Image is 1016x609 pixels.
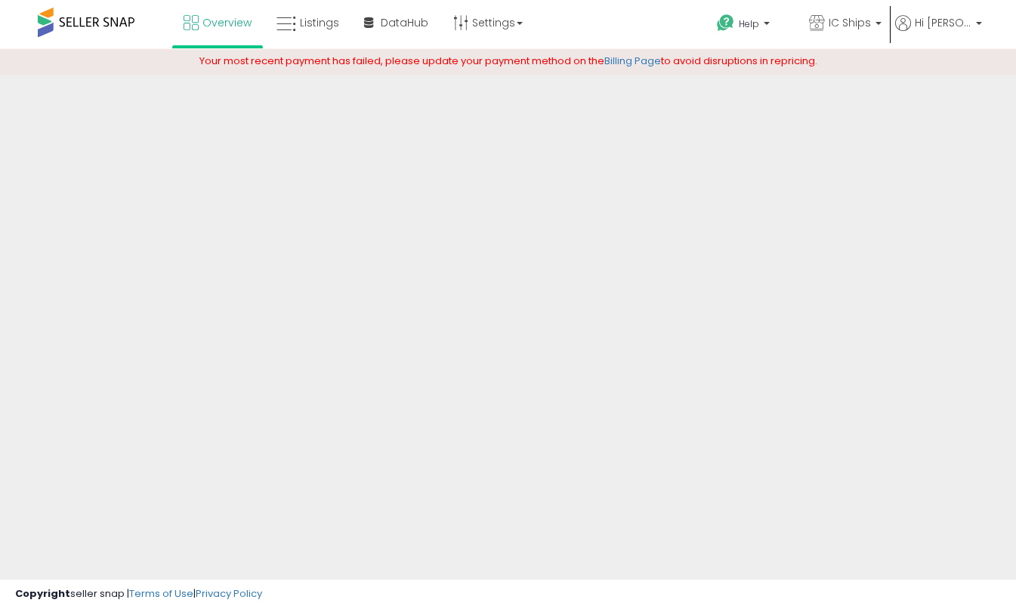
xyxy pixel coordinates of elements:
[604,54,661,68] a: Billing Page
[199,54,817,68] span: Your most recent payment has failed, please update your payment method on the to avoid disruption...
[895,15,982,49] a: Hi [PERSON_NAME]
[915,15,971,30] span: Hi [PERSON_NAME]
[381,15,428,30] span: DataHub
[15,586,70,601] strong: Copyright
[129,586,193,601] a: Terms of Use
[202,15,252,30] span: Overview
[716,14,735,32] i: Get Help
[196,586,262,601] a: Privacy Policy
[829,15,871,30] span: IC Ships
[300,15,339,30] span: Listings
[705,2,795,49] a: Help
[739,17,759,30] span: Help
[15,587,262,601] div: seller snap | |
